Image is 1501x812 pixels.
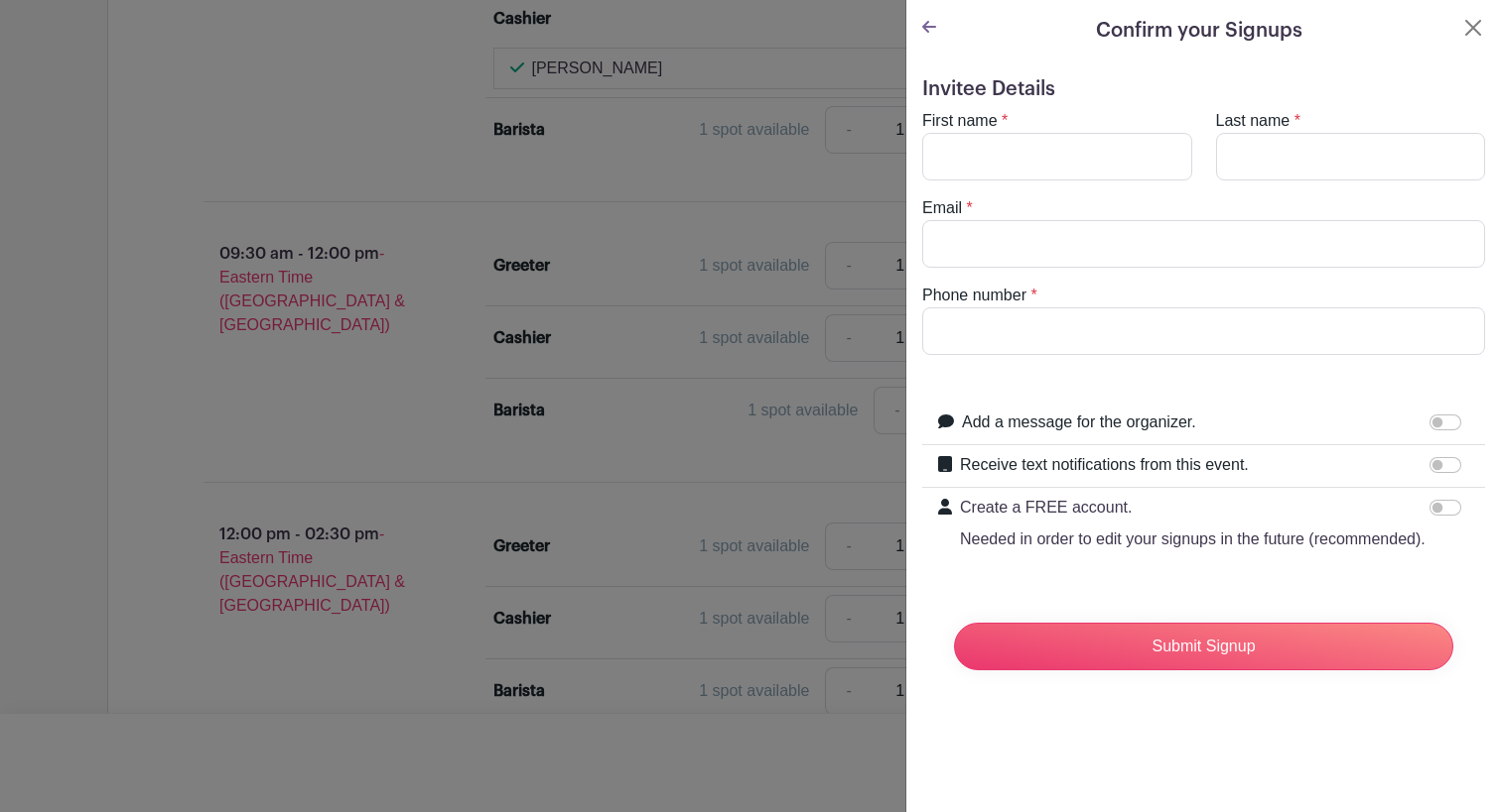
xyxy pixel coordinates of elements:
button: Close [1461,16,1485,40]
label: Phone number [922,284,1026,307]
label: Receive text notifications from this event. [960,453,1249,477]
h5: Confirm your Signups [1096,16,1302,46]
label: Email [922,196,962,220]
input: Submit Signup [954,623,1453,670]
p: Create a FREE account. [960,496,1426,520]
h5: Invitee Details [922,77,1485,101]
p: Needed in order to edit your signups in the future (recommended). [960,527,1426,551]
label: First name [922,109,998,133]
label: Last name [1216,109,1291,133]
label: Add a message for the organizer. [962,410,1196,434]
